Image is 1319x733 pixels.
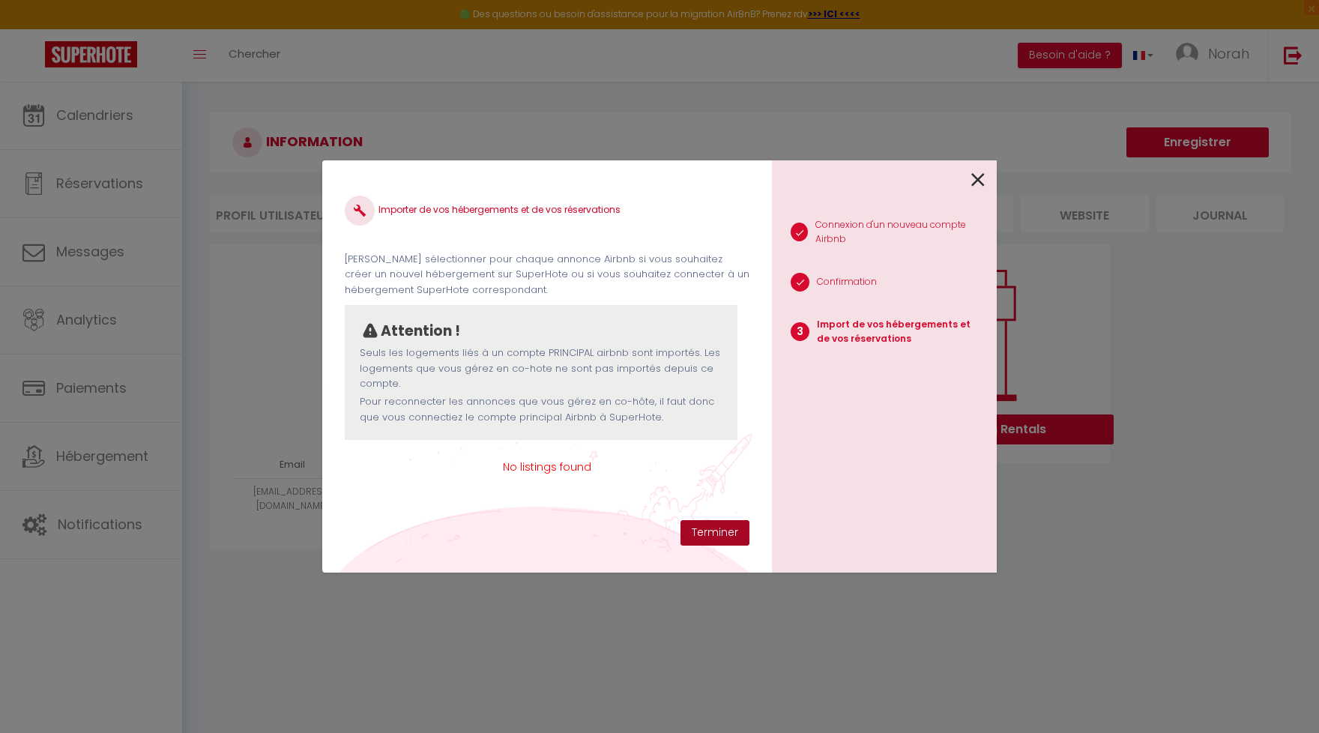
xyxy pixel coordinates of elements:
span: No listings found [345,459,749,475]
p: Import de vos hébergements et de vos réservations [817,318,985,346]
p: Attention ! [381,320,460,343]
p: [PERSON_NAME] sélectionner pour chaque annonce Airbnb si vous souhaitez créer un nouvel hébergeme... [345,252,749,298]
button: Terminer [680,520,749,546]
h4: Importer de vos hébergements et de vos réservations [345,196,749,226]
p: Connexion d'un nouveau compte Airbnb [815,218,985,247]
p: Pour reconnecter les annonces que vous gérez en co-hôte, il faut donc que vous connectiez le comp... [360,394,722,425]
p: Seuls les logements liés à un compte PRINCIPAL airbnb sont importés. Les logements que vous gérez... [360,346,722,391]
p: Confirmation [817,275,877,289]
span: 3 [791,322,809,341]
